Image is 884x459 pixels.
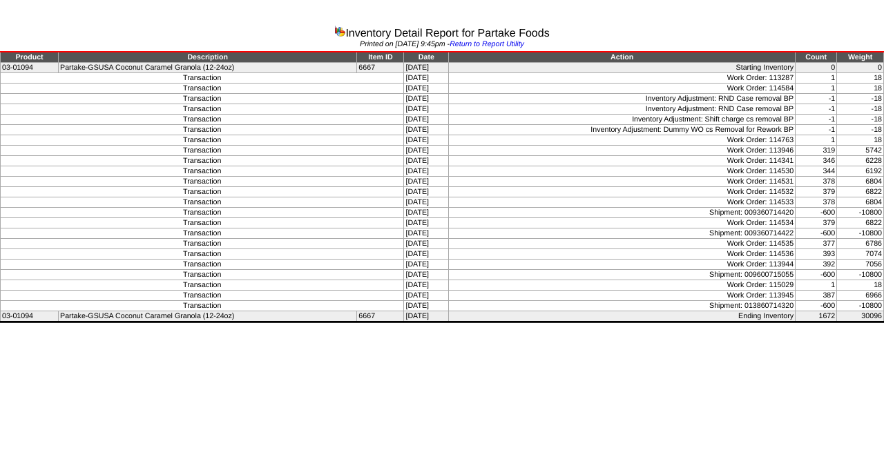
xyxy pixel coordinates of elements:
[1,197,404,208] td: Transaction
[837,239,884,249] td: 6786
[837,249,884,260] td: 7074
[1,146,404,156] td: Transaction
[449,301,796,311] td: Shipment: 013860714320
[1,115,404,125] td: Transaction
[449,280,796,291] td: Work Order: 115029
[449,208,796,218] td: Shipment: 009360714420
[837,260,884,270] td: 7056
[449,177,796,187] td: Work Order: 114531
[404,301,449,311] td: [DATE]
[796,94,837,104] td: -1
[449,270,796,280] td: Shipment: 009600715055
[796,301,837,311] td: -600
[357,311,404,322] td: 6667
[837,73,884,84] td: 18
[1,52,59,63] td: Product
[796,104,837,115] td: -1
[404,146,449,156] td: [DATE]
[404,73,449,84] td: [DATE]
[1,239,404,249] td: Transaction
[796,177,837,187] td: 378
[837,270,884,280] td: -10800
[404,208,449,218] td: [DATE]
[404,197,449,208] td: [DATE]
[449,84,796,94] td: Work Order: 114584
[449,291,796,301] td: Work Order: 113945
[449,249,796,260] td: Work Order: 114536
[837,63,884,73] td: 0
[1,291,404,301] td: Transaction
[837,187,884,197] td: 6822
[837,104,884,115] td: -18
[837,311,884,322] td: 30096
[1,84,404,94] td: Transaction
[796,311,837,322] td: 1672
[404,260,449,270] td: [DATE]
[334,26,345,37] img: graph.gif
[796,260,837,270] td: 392
[404,84,449,94] td: [DATE]
[837,52,884,63] td: Weight
[59,311,357,322] td: Partake-GSUSA Coconut Caramel Granola (12-24oz)
[837,84,884,94] td: 18
[449,166,796,177] td: Work Order: 114530
[796,228,837,239] td: -600
[449,135,796,146] td: Work Order: 114763
[1,228,404,239] td: Transaction
[837,125,884,135] td: -18
[404,280,449,291] td: [DATE]
[1,135,404,146] td: Transaction
[404,63,449,73] td: [DATE]
[796,52,837,63] td: Count
[404,177,449,187] td: [DATE]
[449,146,796,156] td: Work Order: 113946
[796,63,837,73] td: 0
[1,260,404,270] td: Transaction
[404,156,449,166] td: [DATE]
[837,208,884,218] td: -10800
[1,187,404,197] td: Transaction
[1,73,404,84] td: Transaction
[449,94,796,104] td: Inventory Adjustment: RND Case removal BP
[449,228,796,239] td: Shipment: 009360714422
[1,270,404,280] td: Transaction
[1,301,404,311] td: Transaction
[449,125,796,135] td: Inventory Adjustment: Dummy WO cs Removal for Rework BP
[796,208,837,218] td: -600
[796,146,837,156] td: 319
[837,156,884,166] td: 6228
[404,187,449,197] td: [DATE]
[796,197,837,208] td: 378
[796,280,837,291] td: 1
[837,228,884,239] td: -10800
[404,115,449,125] td: [DATE]
[796,291,837,301] td: 387
[404,228,449,239] td: [DATE]
[449,63,796,73] td: Starting Inventory
[404,52,449,63] td: Date
[1,63,59,73] td: 03-01094
[796,166,837,177] td: 344
[1,311,59,322] td: 03-01094
[404,291,449,301] td: [DATE]
[796,218,837,228] td: 379
[404,135,449,146] td: [DATE]
[796,73,837,84] td: 1
[357,52,404,63] td: Item ID
[449,73,796,84] td: Work Order: 113287
[404,166,449,177] td: [DATE]
[449,218,796,228] td: Work Order: 114534
[1,249,404,260] td: Transaction
[1,280,404,291] td: Transaction
[404,104,449,115] td: [DATE]
[1,177,404,187] td: Transaction
[796,115,837,125] td: -1
[449,311,796,322] td: Ending Inventory
[449,156,796,166] td: Work Order: 114341
[404,239,449,249] td: [DATE]
[837,94,884,104] td: -18
[404,125,449,135] td: [DATE]
[837,301,884,311] td: -10800
[59,52,357,63] td: Description
[1,125,404,135] td: Transaction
